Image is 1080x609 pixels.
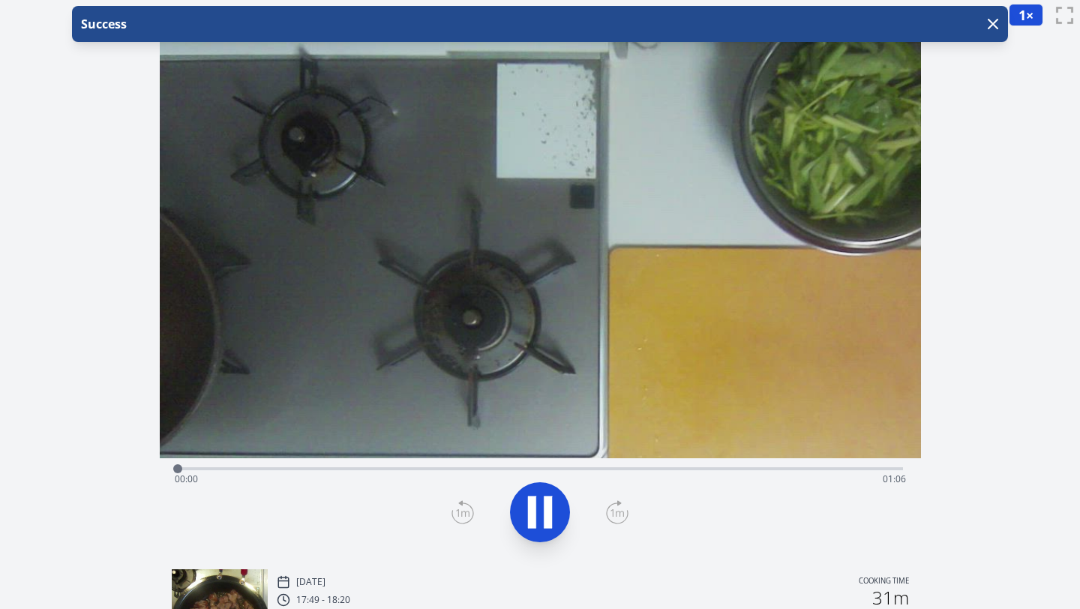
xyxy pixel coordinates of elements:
p: Cooking time [859,575,909,589]
a: 00:00:00 [511,4,568,26]
button: 1× [1009,4,1043,26]
p: Success [78,15,127,33]
span: 01:06 [883,472,906,485]
p: [DATE] [296,576,325,588]
h2: 31m [872,589,909,607]
p: 17:49 - 18:20 [296,594,350,606]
